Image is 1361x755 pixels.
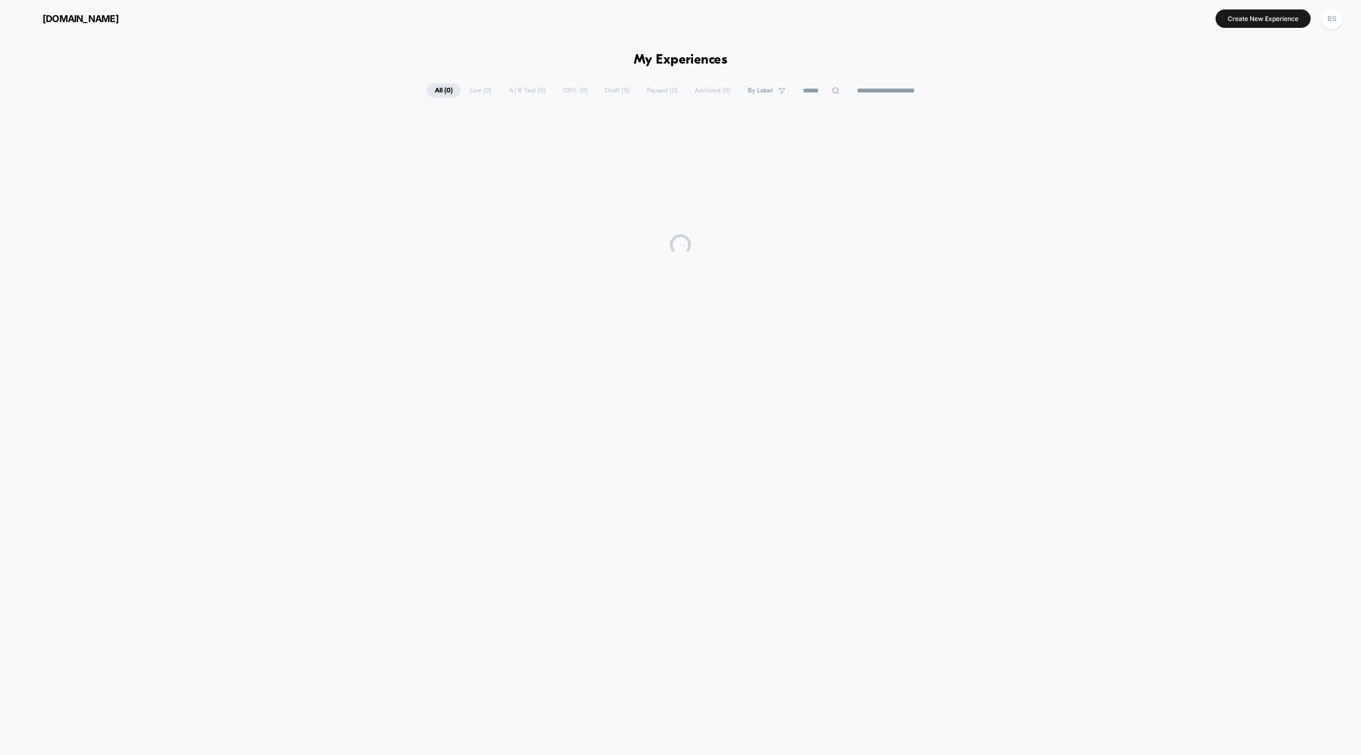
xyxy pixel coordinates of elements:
span: By Label [748,87,773,95]
h1: My Experiences [634,53,728,68]
button: Create New Experience [1216,9,1311,28]
button: BS [1318,8,1345,29]
div: BS [1322,8,1342,29]
span: All ( 0 ) [427,84,460,98]
span: [DOMAIN_NAME] [43,13,119,24]
button: [DOMAIN_NAME] [16,10,122,27]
